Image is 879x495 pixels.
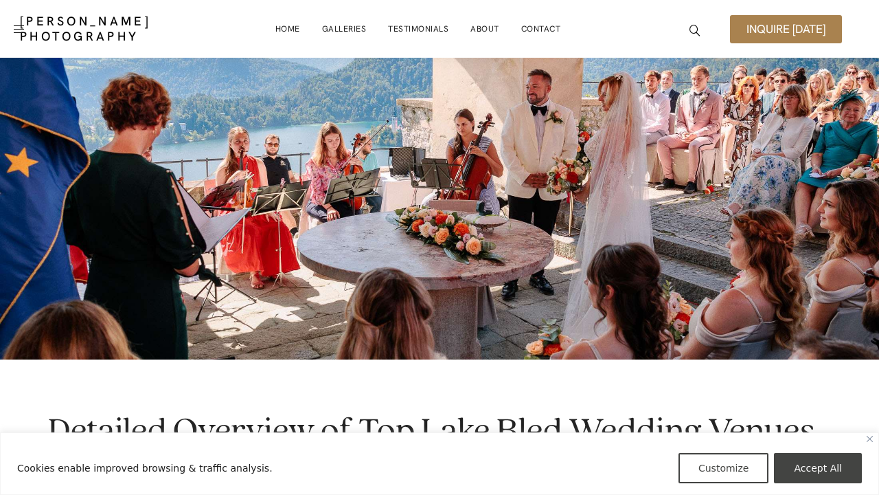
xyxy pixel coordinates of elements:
a: Inquire [DATE] [730,15,842,43]
p: Cookies enable improved browsing & traffic analysis. [17,460,273,476]
button: Accept All [774,453,862,483]
button: Customize [678,453,769,483]
a: [PERSON_NAME] Photography [20,14,173,44]
a: Galleries [322,15,367,43]
a: Testimonials [388,15,448,43]
a: Contact [521,15,561,43]
img: Close [867,436,873,442]
span: Inquire [DATE] [746,23,825,35]
a: Home [275,15,300,43]
a: About [470,15,499,43]
h1: Detailed Overview of Top Lake Bled Wedding Venues [48,415,831,450]
a: icon-magnifying-glass34 [683,18,707,43]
